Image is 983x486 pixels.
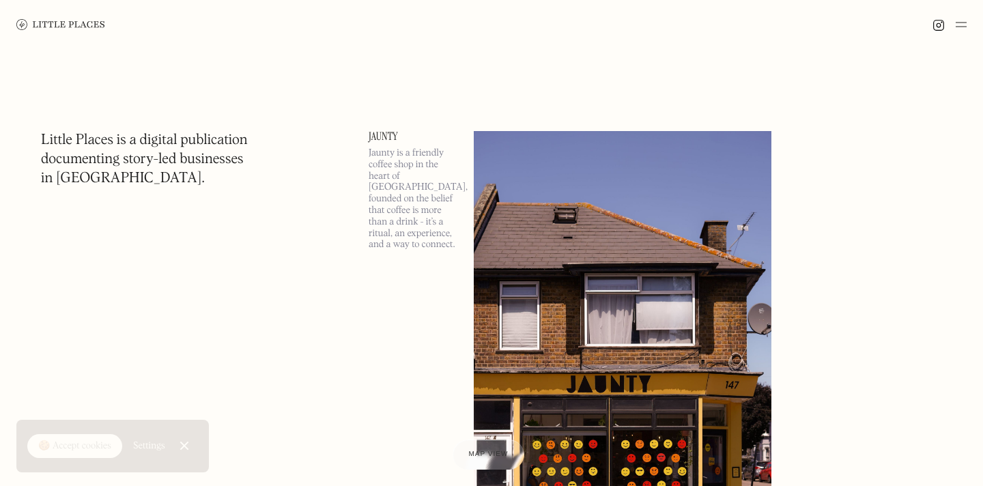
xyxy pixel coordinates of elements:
[369,147,457,251] p: Jaunty is a friendly coffee shop in the heart of [GEOGRAPHIC_DATA], founded on the belief that co...
[133,431,165,461] a: Settings
[453,440,525,470] a: Map view
[27,434,122,459] a: 🍪 Accept cookies
[171,432,198,459] a: Close Cookie Popup
[369,131,457,142] a: Jaunty
[469,451,509,458] span: Map view
[38,440,111,453] div: 🍪 Accept cookies
[133,441,165,451] div: Settings
[41,131,248,188] h1: Little Places is a digital publication documenting story-led businesses in [GEOGRAPHIC_DATA].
